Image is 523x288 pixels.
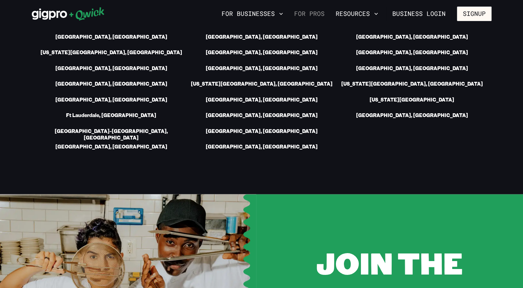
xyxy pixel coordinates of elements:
a: [GEOGRAPHIC_DATA], [GEOGRAPHIC_DATA] [55,34,167,41]
a: [GEOGRAPHIC_DATA], [GEOGRAPHIC_DATA] [55,97,167,104]
a: [GEOGRAPHIC_DATA], [GEOGRAPHIC_DATA] [55,144,167,151]
a: [GEOGRAPHIC_DATA], [GEOGRAPHIC_DATA] [356,112,468,119]
button: For Businesses [219,8,286,20]
a: [GEOGRAPHIC_DATA], [GEOGRAPHIC_DATA] [206,65,318,73]
a: [GEOGRAPHIC_DATA], [GEOGRAPHIC_DATA] [206,97,318,104]
a: [GEOGRAPHIC_DATA], [GEOGRAPHIC_DATA] [356,49,468,57]
a: Ft Lauderdale, [GEOGRAPHIC_DATA] [66,112,156,119]
a: [GEOGRAPHIC_DATA], [GEOGRAPHIC_DATA] [55,65,167,73]
a: [US_STATE][GEOGRAPHIC_DATA], [GEOGRAPHIC_DATA] [341,81,483,88]
a: [GEOGRAPHIC_DATA], [GEOGRAPHIC_DATA] [206,144,318,151]
button: Resources [333,8,381,20]
a: [GEOGRAPHIC_DATA], [GEOGRAPHIC_DATA] [206,49,318,57]
a: [US_STATE][GEOGRAPHIC_DATA], [GEOGRAPHIC_DATA] [40,49,182,57]
a: [GEOGRAPHIC_DATA], [GEOGRAPHIC_DATA] [206,128,318,135]
a: [US_STATE][GEOGRAPHIC_DATA], [GEOGRAPHIC_DATA] [191,81,333,88]
a: [GEOGRAPHIC_DATA], [GEOGRAPHIC_DATA] [356,34,468,41]
button: Signup [457,7,492,21]
a: [GEOGRAPHIC_DATA], [GEOGRAPHIC_DATA] [206,34,318,41]
a: Business Login [386,7,451,21]
a: For Pros [291,8,327,20]
a: [GEOGRAPHIC_DATA], [GEOGRAPHIC_DATA] [55,81,167,88]
a: [US_STATE][GEOGRAPHIC_DATA] [370,97,454,104]
a: [GEOGRAPHIC_DATA], [GEOGRAPHIC_DATA] [206,112,318,119]
a: [GEOGRAPHIC_DATA]-[GEOGRAPHIC_DATA], [GEOGRAPHIC_DATA] [32,128,191,142]
a: [GEOGRAPHIC_DATA], [GEOGRAPHIC_DATA] [356,65,468,73]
